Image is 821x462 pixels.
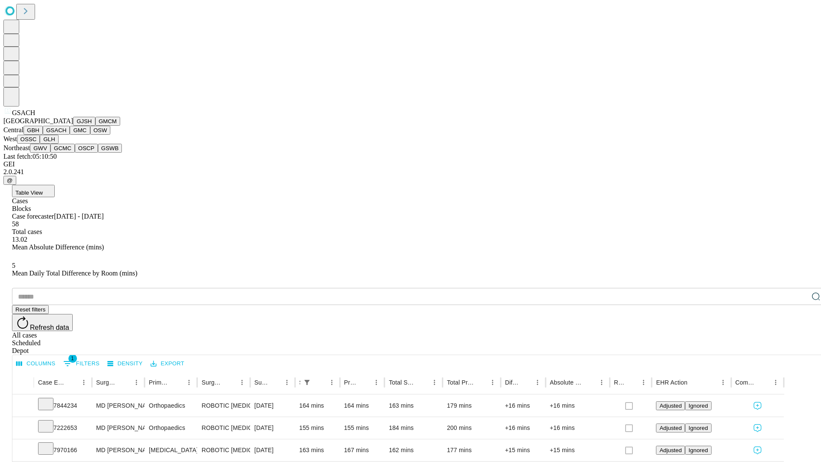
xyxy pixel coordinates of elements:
[550,439,605,461] div: +15 mins
[656,401,685,410] button: Adjusted
[550,379,583,386] div: Absolute Difference
[15,190,43,196] span: Table View
[447,417,496,439] div: 200 mins
[30,144,50,153] button: GWV
[12,243,104,251] span: Mean Absolute Difference (mins)
[66,376,78,388] button: Sort
[344,439,381,461] div: 167 mins
[12,213,54,220] span: Case forecaster
[61,357,102,370] button: Show filters
[416,376,428,388] button: Sort
[299,439,336,461] div: 163 mins
[98,144,122,153] button: GSWB
[38,395,88,417] div: 7844234
[12,109,35,116] span: GSACH
[688,447,708,453] span: Ignored
[596,376,608,388] button: Menu
[685,401,711,410] button: Ignored
[12,262,15,269] span: 5
[17,135,40,144] button: OSSC
[254,417,291,439] div: [DATE]
[659,403,682,409] span: Adjusted
[758,376,770,388] button: Sort
[505,395,541,417] div: +16 mins
[389,417,438,439] div: 184 mins
[14,357,58,370] button: Select columns
[90,126,111,135] button: OSW
[183,376,195,388] button: Menu
[254,379,268,386] div: Surgery Date
[447,439,496,461] div: 177 mins
[475,376,487,388] button: Sort
[78,376,90,388] button: Menu
[12,220,19,228] span: 58
[118,376,130,388] button: Sort
[299,379,300,386] div: Scheduled In Room Duration
[201,439,245,461] div: ROBOTIC [MEDICAL_DATA] REPAIR [MEDICAL_DATA] INITIAL (BILATERAL)
[40,135,58,144] button: GLH
[685,423,711,432] button: Ignored
[656,379,687,386] div: EHR Action
[520,376,532,388] button: Sort
[389,379,416,386] div: Total Scheduled Duration
[550,417,605,439] div: +16 mins
[659,425,682,431] span: Adjusted
[688,376,700,388] button: Sort
[68,354,77,363] span: 1
[95,117,120,126] button: GMCM
[3,160,818,168] div: GEI
[70,126,90,135] button: GMC
[201,379,223,386] div: Surgery Name
[3,126,24,133] span: Central
[447,395,496,417] div: 179 mins
[24,126,43,135] button: GBH
[43,126,70,135] button: GSACH
[201,417,245,439] div: ROBOTIC [MEDICAL_DATA] KNEE TOTAL
[130,376,142,388] button: Menu
[149,439,193,461] div: [MEDICAL_DATA]
[505,379,519,386] div: Difference
[96,395,140,417] div: MD [PERSON_NAME]
[550,395,605,417] div: +16 mins
[171,376,183,388] button: Sort
[30,324,69,331] span: Refresh data
[38,439,88,461] div: 7970166
[38,417,88,439] div: 7222653
[326,376,338,388] button: Menu
[3,117,73,124] span: [GEOGRAPHIC_DATA]
[73,117,95,126] button: GJSH
[447,379,474,386] div: Total Predicted Duration
[12,314,73,331] button: Refresh data
[17,421,30,436] button: Expand
[254,439,291,461] div: [DATE]
[505,439,541,461] div: +15 mins
[12,185,55,197] button: Table View
[638,376,650,388] button: Menu
[17,443,30,458] button: Expand
[614,379,625,386] div: Resolved in EHR
[3,176,16,185] button: @
[358,376,370,388] button: Sort
[236,376,248,388] button: Menu
[254,395,291,417] div: [DATE]
[3,153,57,160] span: Last fetch: 05:10:50
[735,379,757,386] div: Comments
[148,357,186,370] button: Export
[12,228,42,235] span: Total cases
[487,376,499,388] button: Menu
[96,417,140,439] div: MD [PERSON_NAME]
[3,168,818,176] div: 2.0.241
[656,423,685,432] button: Adjusted
[12,305,49,314] button: Reset filters
[344,417,381,439] div: 155 mins
[281,376,293,388] button: Menu
[54,213,103,220] span: [DATE] - [DATE]
[344,395,381,417] div: 164 mins
[717,376,729,388] button: Menu
[3,144,30,151] span: Northeast
[688,403,708,409] span: Ignored
[301,376,313,388] button: Show filters
[685,446,711,455] button: Ignored
[149,379,170,386] div: Primary Service
[96,439,140,461] div: MD [PERSON_NAME]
